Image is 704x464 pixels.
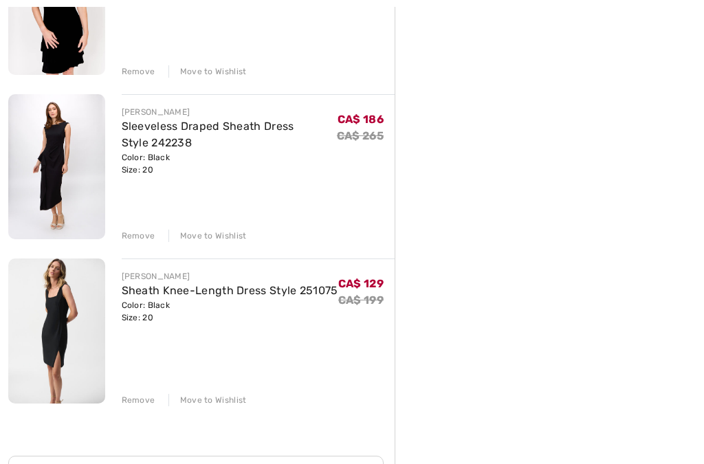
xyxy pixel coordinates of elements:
span: CA$ 186 [338,113,384,126]
div: Move to Wishlist [168,394,247,406]
img: Sleeveless Draped Sheath Dress Style 242238 [8,94,105,239]
s: CA$ 265 [337,129,384,142]
div: Color: Black Size: 20 [122,299,338,324]
a: Sheath Knee-Length Dress Style 251075 [122,284,338,297]
div: Move to Wishlist [168,65,247,78]
div: Remove [122,65,155,78]
div: Remove [122,394,155,406]
s: CA$ 199 [338,294,384,307]
div: Remove [122,230,155,242]
img: Sheath Knee-Length Dress Style 251075 [8,258,105,403]
div: [PERSON_NAME] [122,106,337,118]
div: Move to Wishlist [168,230,247,242]
div: Color: Black Size: 20 [122,151,337,176]
span: CA$ 129 [338,277,384,290]
a: Sleeveless Draped Sheath Dress Style 242238 [122,120,294,149]
div: [PERSON_NAME] [122,270,338,283]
